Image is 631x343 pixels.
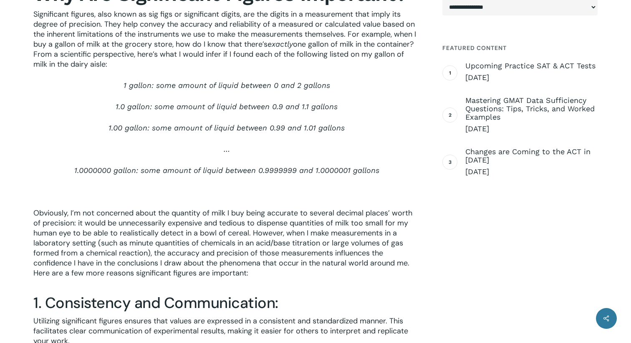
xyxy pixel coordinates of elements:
span: Mastering GMAT Data Sufficiency Questions: Tips, Tricks, and Worked Examples [465,96,598,121]
span: exactly [268,40,293,48]
span: Upcoming Practice SAT & ACT Tests [465,62,598,70]
h3: 1. Consistency and Communication: [33,293,420,313]
span: Changes are Coming to the ACT in [DATE] [465,148,598,164]
a: Upcoming Practice SAT & ACT Tests [DATE] [465,62,598,83]
a: Mastering GMAT Data Sufficiency Questions: Tips, Tricks, and Worked Examples [DATE] [465,96,598,134]
span: 1.00 gallon: some amount of liquid between 0.99 and 1.01 gallons [109,123,345,132]
span: … [224,145,230,153]
span: 1 gallon: some amount of liquid between 0 and 2 gallons [124,81,330,90]
span: Obviously, I’m not concerned about the quantity of milk I buy being accurate to several decimal p... [33,208,412,278]
h4: Featured Content [442,40,598,55]
span: [DATE] [465,73,598,83]
span: one gallon of milk in the container? From a scientific perspective, here’s what I would infer if ... [33,39,414,69]
span: [DATE] [465,167,598,177]
span: 1.0000000 gallon: some amount of liquid between 0.9999999 and 1.0000001 gallons [74,166,379,175]
span: Significant figures, also known as sig figs or significant digits, are the digits in a measuremen... [33,9,416,49]
span: 1.0 gallon: some amount of liquid between 0.9 and 1.1 gallons [116,102,338,111]
span: [DATE] [465,124,598,134]
a: Changes are Coming to the ACT in [DATE] [DATE] [465,148,598,177]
